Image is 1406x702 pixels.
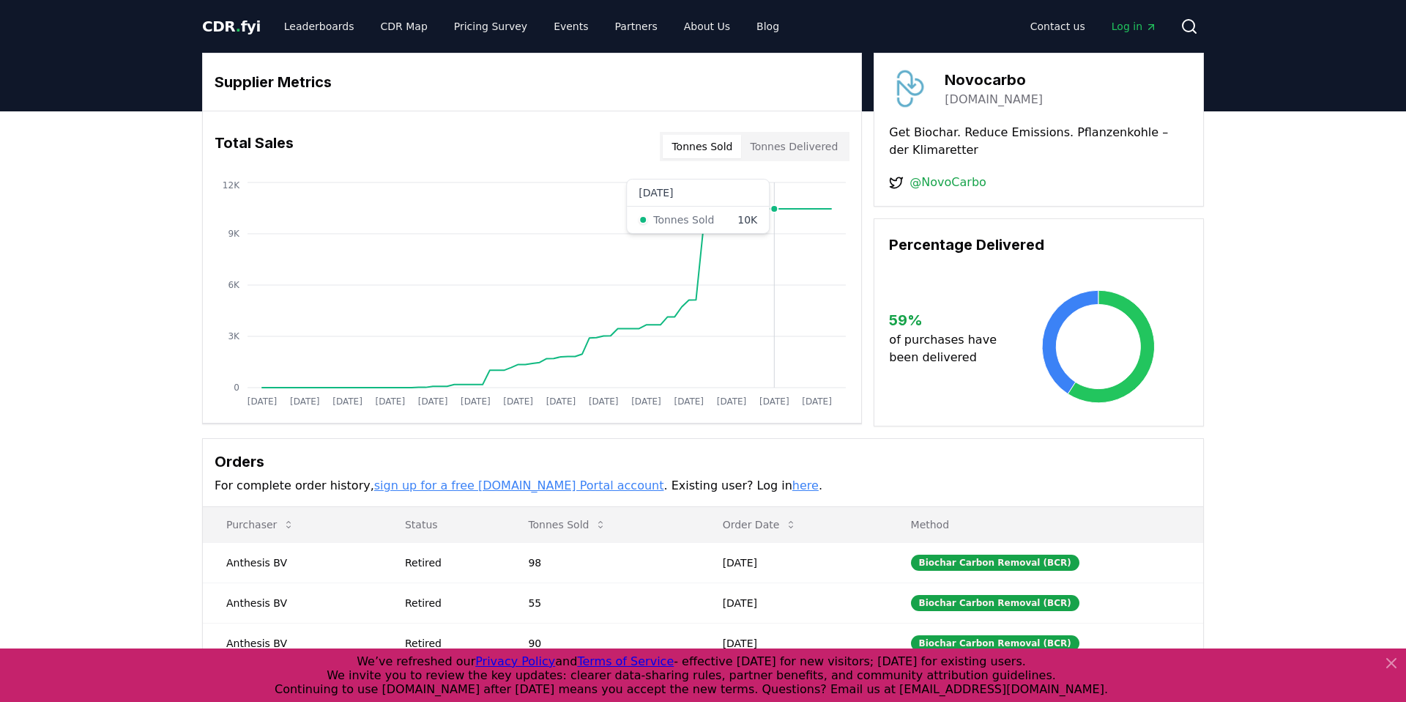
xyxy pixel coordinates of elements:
[215,132,294,161] h3: Total Sales
[272,13,791,40] nav: Main
[332,396,362,407] tspan: [DATE]
[505,623,699,663] td: 90
[889,309,1008,331] h3: 59 %
[1100,13,1169,40] a: Log in
[393,517,493,532] p: Status
[603,13,669,40] a: Partners
[228,331,240,341] tspan: 3K
[505,583,699,623] td: 55
[223,180,240,191] tspan: 12K
[663,135,741,158] button: Tonnes Sold
[699,623,888,663] td: [DATE]
[911,555,1079,571] div: Biochar Carbon Removal (BCR)
[215,71,849,93] h3: Supplier Metrics
[215,510,306,539] button: Purchaser
[546,396,576,407] tspan: [DATE]
[759,396,789,407] tspan: [DATE]
[203,623,382,663] td: Anthesis BV
[215,477,1191,495] p: For complete order history, . Existing user? Log in .
[202,16,261,37] a: CDR.fyi
[674,396,704,407] tspan: [DATE]
[631,396,661,407] tspan: [DATE]
[369,13,439,40] a: CDR Map
[248,396,278,407] tspan: [DATE]
[889,124,1189,159] p: Get Biochar. Reduce Emissions. Pflanzenkohle – der Klimaretter
[405,596,493,610] div: Retired
[215,451,1191,473] h3: Orders
[741,135,847,158] button: Tonnes Delivered
[203,542,382,583] td: Anthesis BV
[542,13,600,40] a: Events
[236,18,241,35] span: .
[699,583,888,623] td: [DATE]
[376,396,406,407] tspan: [DATE]
[672,13,742,40] a: About Us
[374,479,664,492] a: sign up for a free [DOMAIN_NAME] Portal account
[910,174,986,191] a: @NovoCarbo
[405,555,493,570] div: Retired
[699,542,888,583] td: [DATE]
[802,396,832,407] tspan: [DATE]
[745,13,791,40] a: Blog
[442,13,539,40] a: Pricing Survey
[203,583,382,623] td: Anthesis BV
[418,396,448,407] tspan: [DATE]
[911,595,1079,611] div: Biochar Carbon Removal (BCR)
[202,18,261,35] span: CDR fyi
[889,234,1189,256] h3: Percentage Delivered
[290,396,320,407] tspan: [DATE]
[911,635,1079,651] div: Biochar Carbon Removal (BCR)
[228,229,240,239] tspan: 9K
[792,479,819,492] a: here
[711,510,809,539] button: Order Date
[234,383,239,393] tspan: 0
[717,396,747,407] tspan: [DATE]
[589,396,619,407] tspan: [DATE]
[228,280,240,290] tspan: 6K
[503,396,533,407] tspan: [DATE]
[945,69,1043,91] h3: Novocarbo
[1019,13,1097,40] a: Contact us
[461,396,491,407] tspan: [DATE]
[889,331,1008,366] p: of purchases have been delivered
[889,68,930,109] img: Novocarbo-logo
[1112,19,1157,34] span: Log in
[516,510,618,539] button: Tonnes Sold
[1019,13,1169,40] nav: Main
[272,13,366,40] a: Leaderboards
[505,542,699,583] td: 98
[405,636,493,651] div: Retired
[899,517,1191,532] p: Method
[945,91,1043,108] a: [DOMAIN_NAME]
